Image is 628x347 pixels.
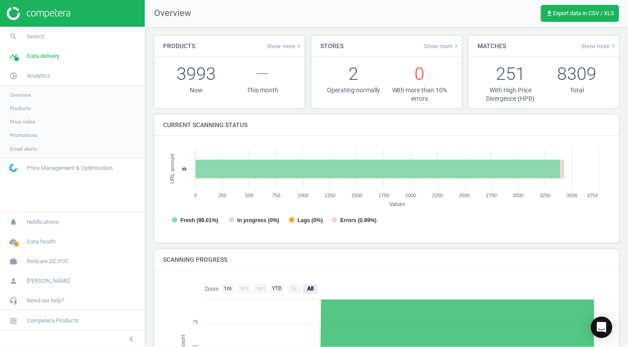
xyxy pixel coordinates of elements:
text: 2500 [459,193,470,198]
text: 75 [193,319,198,325]
span: Competera Products [27,317,79,325]
span: Analytics [27,72,50,80]
i: notifications [5,214,22,231]
i: keyboard_arrow_right [610,42,617,50]
a: Show morekeyboard_arrow_right [424,42,460,50]
span: Overview [10,91,31,99]
a: Show morekeyboard_arrow_right [267,42,302,50]
p: 3993 [163,62,230,86]
p: This month [230,86,296,95]
h4: Matches [469,36,515,57]
text: All [307,285,314,292]
tspan: Lags (0%) [297,217,323,223]
span: Redcare DE POC [27,257,69,265]
i: get_app [546,10,553,17]
button: get_appExport data in CSV / XLS [541,5,619,22]
p: 2 [320,62,387,86]
text: 6m [257,285,265,292]
i: keyboard_arrow_right [452,42,460,50]
p: Total [544,86,611,95]
span: — [255,63,269,84]
i: person [5,273,22,289]
span: Show more [581,42,617,50]
text: 3m [240,285,248,292]
span: Data health [27,238,56,246]
span: Data delivery [27,52,59,60]
text: YTD [272,285,282,292]
span: Notifications [27,218,59,226]
span: Show more [424,42,460,50]
h4: Products [154,36,204,57]
p: 8309 [544,62,611,86]
text: 3500 [567,193,578,198]
tspan: URL amount [170,154,176,184]
span: [PERSON_NAME] [27,277,70,285]
span: Overview [145,7,191,20]
span: Promotions [10,132,37,139]
button: chevron_left [120,333,142,345]
text: 0 [181,168,188,171]
h4: Stores [311,36,352,57]
i: timeline [5,48,22,65]
text: 1250 [325,193,335,198]
p: Now [163,86,230,95]
text: 3250 [540,193,550,198]
span: Email alerts [10,145,37,153]
span: Price index [10,118,35,125]
i: pie_chart_outlined [5,67,22,84]
span: Need our help? [27,297,64,305]
h4: Scanning progress [154,249,236,270]
text: 250 [218,193,226,198]
text: Zoom [205,286,219,292]
text: 1500 [352,193,362,198]
span: Products [10,105,31,112]
p: With High Price Divergence (HPD) [477,86,544,103]
span: Price Management & Optimization [27,164,113,172]
span: Export data in CSV / XLS [546,10,614,17]
p: 251 [477,62,544,86]
tspan: Errors (0.99%) [340,217,377,223]
i: work [5,253,22,270]
text: 2250 [432,193,443,198]
text: 750 [272,193,280,198]
text: 0 [194,193,197,198]
p: Operating normally [320,86,387,95]
tspan: Values [389,201,406,207]
text: 1000 [298,193,309,198]
text: 1y [291,285,297,292]
span: Show more [267,42,302,50]
img: wGWNvw8QSZomAAAAABJRU5ErkJggg== [9,164,17,172]
div: Open Intercom Messenger [591,317,612,338]
tspan: In progress (0%) [237,217,279,223]
i: cloud_done [5,233,22,250]
text: 2750 [486,193,497,198]
text: 1750 [378,193,389,198]
text: 3000 [513,193,523,198]
i: keyboard_arrow_right [295,42,302,50]
i: search [5,28,22,45]
p: With more than 10% errors [387,86,453,103]
text: 500 [245,193,253,198]
text: 1m [224,285,232,292]
img: ajHJNr6hYgQAAAAASUVORK5CYII= [7,7,70,20]
p: 0 [387,62,453,86]
h4: Current scanning status [154,115,256,136]
tspan: Fresh (99.01%) [180,217,218,223]
span: Search [27,33,45,41]
i: chevron_left [126,334,137,344]
text: 3750 [587,193,598,198]
i: headset_mic [5,292,22,309]
text: 2000 [405,193,416,198]
a: Show morekeyboard_arrow_right [581,42,617,50]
